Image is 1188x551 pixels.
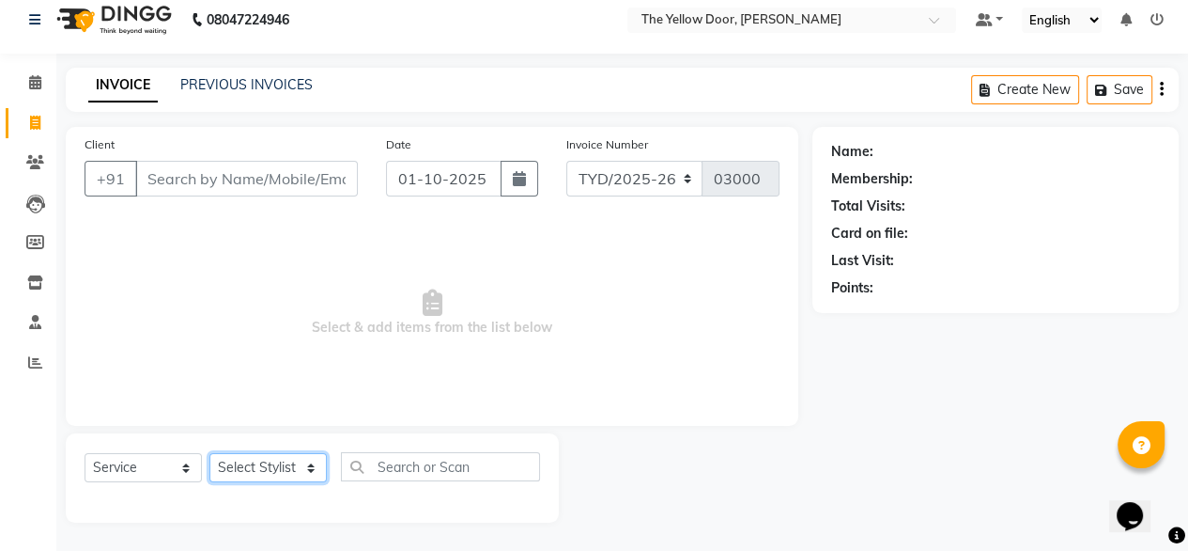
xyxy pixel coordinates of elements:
div: Card on file: [831,224,908,244]
input: Search by Name/Mobile/Email/Code [135,161,358,197]
div: Last Visit: [831,251,894,271]
button: +91 [85,161,137,197]
div: Name: [831,142,873,162]
div: Membership: [831,169,913,189]
label: Date [386,136,411,153]
div: Points: [831,278,873,298]
label: Invoice Number [566,136,648,153]
div: Total Visits: [831,197,905,216]
input: Search or Scan [341,452,540,481]
iframe: chat widget [1109,476,1169,532]
a: PREVIOUS INVOICES [180,76,313,93]
a: INVOICE [88,69,158,102]
span: Select & add items from the list below [85,219,779,407]
label: Client [85,136,115,153]
button: Create New [971,75,1079,104]
button: Save [1087,75,1152,104]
